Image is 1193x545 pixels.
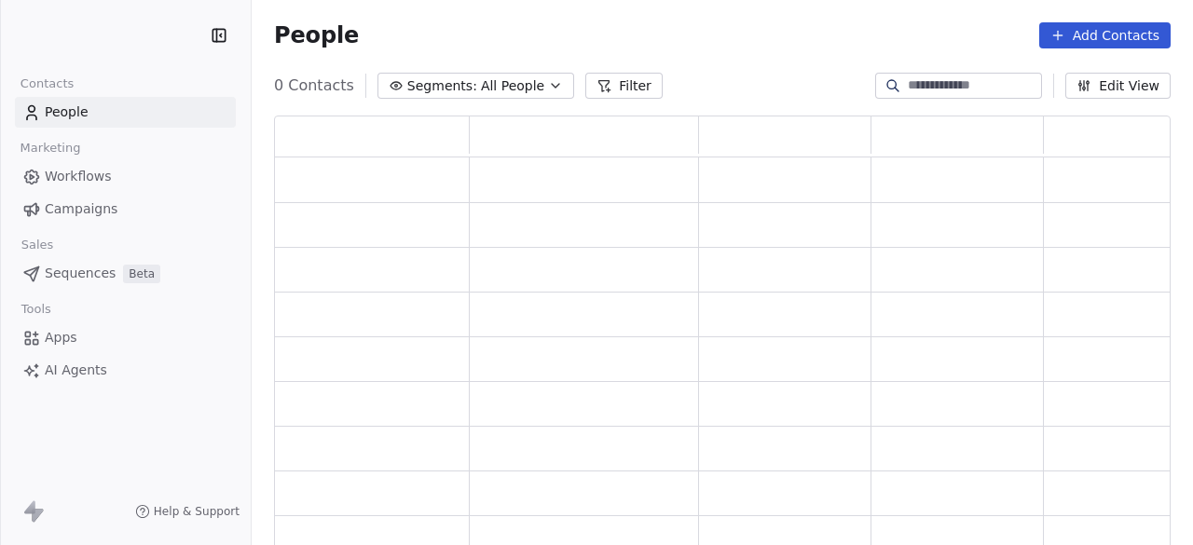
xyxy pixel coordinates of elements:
[45,361,107,380] span: AI Agents
[12,70,82,98] span: Contacts
[45,167,112,186] span: Workflows
[1039,22,1171,48] button: Add Contacts
[585,73,663,99] button: Filter
[12,134,89,162] span: Marketing
[45,102,89,122] span: People
[15,161,236,192] a: Workflows
[274,75,354,97] span: 0 Contacts
[15,194,236,225] a: Campaigns
[45,199,117,219] span: Campaigns
[135,504,240,519] a: Help & Support
[15,355,236,386] a: AI Agents
[1065,73,1171,99] button: Edit View
[407,76,477,96] span: Segments:
[481,76,544,96] span: All People
[13,231,62,259] span: Sales
[15,97,236,128] a: People
[274,21,359,49] span: People
[15,258,236,289] a: SequencesBeta
[45,264,116,283] span: Sequences
[13,295,59,323] span: Tools
[45,328,77,347] span: Apps
[123,265,160,283] span: Beta
[15,322,236,353] a: Apps
[154,504,240,519] span: Help & Support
